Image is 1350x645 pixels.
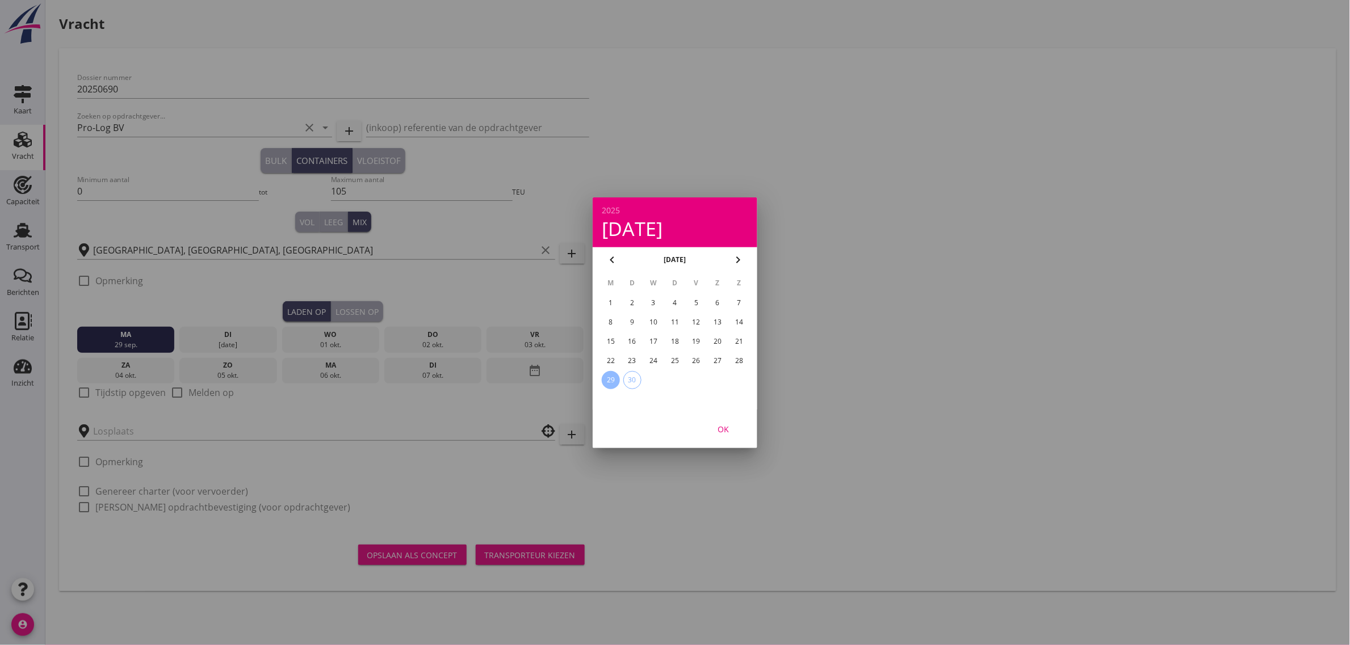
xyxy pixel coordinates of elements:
[644,352,663,370] button: 24
[622,273,643,293] th: D
[644,294,663,312] button: 3
[643,273,664,293] th: W
[601,273,621,293] th: M
[605,253,619,267] i: chevron_left
[708,313,727,331] button: 13
[623,313,642,331] button: 9
[624,372,641,389] div: 30
[687,332,706,351] button: 19
[602,352,620,370] button: 22
[730,294,748,312] button: 7
[623,294,642,312] button: 2
[602,332,620,351] button: 15
[730,352,748,370] button: 28
[623,371,642,389] button: 30
[731,253,745,267] i: chevron_right
[708,332,727,351] button: 20
[623,332,642,351] button: 16
[708,273,728,293] th: Z
[644,313,663,331] button: 10
[602,371,620,389] button: 29
[665,273,685,293] th: D
[729,273,749,293] th: Z
[687,313,706,331] button: 12
[708,294,727,312] button: 6
[623,352,642,370] button: 23
[666,352,684,370] button: 25
[602,219,748,238] div: [DATE]
[708,352,727,370] button: 27
[687,352,706,370] button: 26
[602,313,620,331] button: 8
[730,332,748,351] button: 21
[730,313,748,331] button: 14
[644,332,663,351] button: 17
[602,294,620,312] button: 1
[666,313,684,331] button: 11
[707,423,739,435] div: OK
[666,332,684,351] button: 18
[698,419,748,439] button: OK
[666,294,684,312] button: 4
[687,294,706,312] button: 5
[602,206,748,214] div: 2025
[661,251,690,268] button: [DATE]
[686,273,707,293] th: V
